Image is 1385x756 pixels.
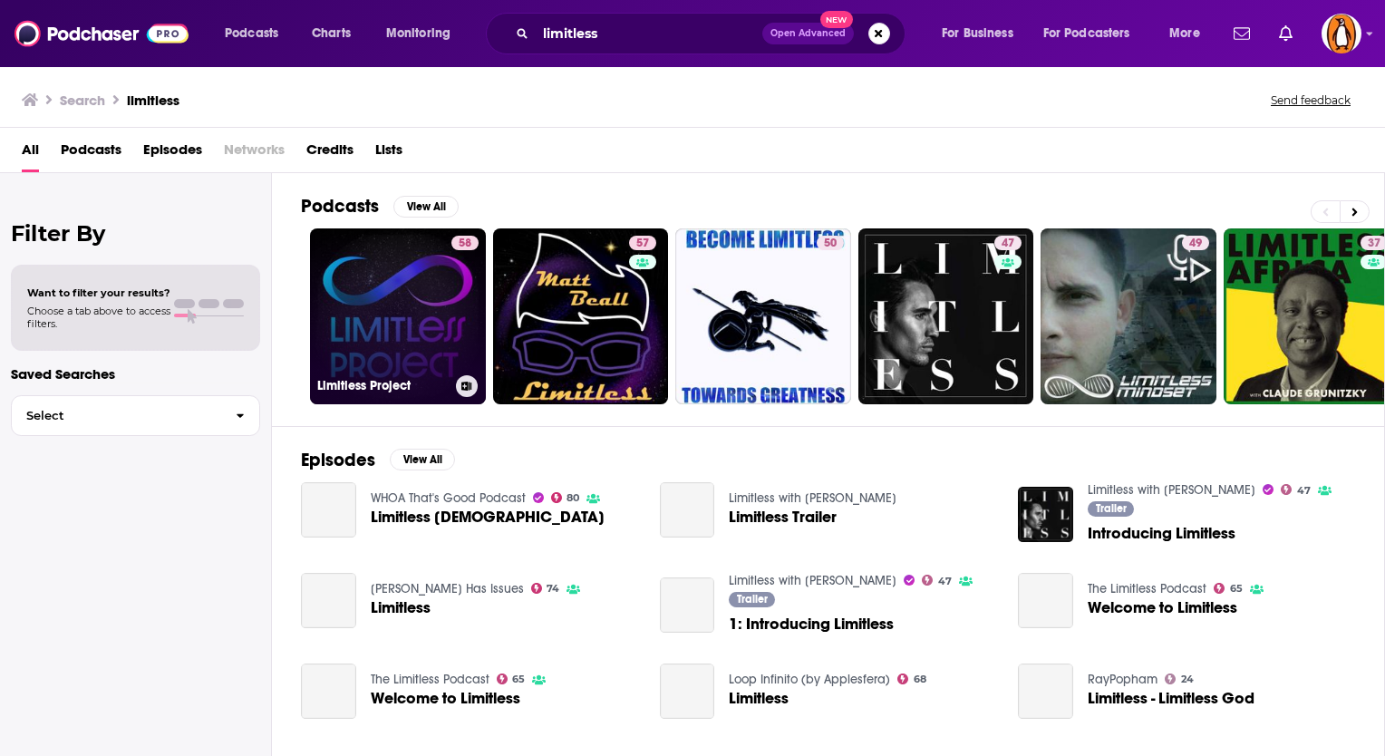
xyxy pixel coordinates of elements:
[1169,21,1200,46] span: More
[143,135,202,172] a: Episodes
[317,378,449,393] h3: Limitless Project
[897,674,926,684] a: 68
[1281,484,1311,495] a: 47
[914,675,926,683] span: 68
[301,195,459,218] a: PodcastsView All
[27,305,170,330] span: Choose a tab above to access filters.
[60,92,105,109] h3: Search
[301,573,356,628] a: Limitless
[1322,14,1361,53] img: User Profile
[929,19,1036,48] button: open menu
[729,616,894,632] a: 1: Introducing Limitless
[1043,21,1130,46] span: For Podcasters
[1088,526,1235,541] a: Introducing Limitless
[225,21,278,46] span: Podcasts
[660,482,715,538] a: Limitless Trailer
[512,675,525,683] span: 65
[629,236,656,250] a: 57
[531,583,560,594] a: 74
[1297,487,1311,495] span: 47
[1182,236,1209,250] a: 49
[660,577,715,633] a: 1: Introducing Limitless
[1322,14,1361,53] span: Logged in as penguin_portfolio
[11,365,260,383] p: Saved Searches
[536,19,762,48] input: Search podcasts, credits, & more...
[11,220,260,247] h2: Filter By
[12,410,221,422] span: Select
[1189,235,1202,253] span: 49
[497,674,526,684] a: 65
[22,135,39,172] span: All
[729,509,837,525] a: Limitless Trailer
[729,490,896,506] a: Limitless with Johanna Buchweitz
[1272,18,1300,49] a: Show notifications dropdown
[127,92,179,109] h3: limitless
[224,135,285,172] span: Networks
[1181,675,1194,683] span: 24
[1018,487,1073,542] img: Introducing Limitless
[1226,18,1257,49] a: Show notifications dropdown
[762,23,854,44] button: Open AdvancedNew
[451,236,479,250] a: 58
[371,691,520,706] a: Welcome to Limitless
[567,494,579,502] span: 80
[373,19,474,48] button: open menu
[820,11,853,28] span: New
[1018,664,1073,719] a: Limitless - Limitless God
[1088,600,1237,615] a: Welcome to Limitless
[1368,235,1380,253] span: 37
[459,235,471,253] span: 58
[493,228,669,404] a: 57
[300,19,362,48] a: Charts
[393,196,459,218] button: View All
[371,672,489,687] a: The Limitless Podcast
[301,664,356,719] a: Welcome to Limitless
[212,19,302,48] button: open menu
[1214,583,1243,594] a: 65
[1230,585,1243,593] span: 65
[61,135,121,172] a: Podcasts
[636,235,649,253] span: 57
[675,228,851,404] a: 50
[503,13,923,54] div: Search podcasts, credits, & more...
[770,29,846,38] span: Open Advanced
[942,21,1013,46] span: For Business
[371,509,605,525] span: Limitless [DEMOGRAPHIC_DATA]
[922,575,952,586] a: 47
[371,600,431,615] a: Limitless
[386,21,450,46] span: Monitoring
[660,664,715,719] a: Limitless
[306,135,354,172] a: Credits
[729,691,789,706] a: Limitless
[1088,691,1254,706] a: Limitless - Limitless God
[15,16,189,51] img: Podchaser - Follow, Share and Rate Podcasts
[301,195,379,218] h2: Podcasts
[1088,482,1255,498] a: Limitless with Josh Patterson
[737,594,768,605] span: Trailer
[551,492,580,503] a: 80
[11,395,260,436] button: Select
[312,21,351,46] span: Charts
[1002,235,1014,253] span: 47
[858,228,1034,404] a: 47
[1265,92,1356,108] button: Send feedback
[27,286,170,299] span: Want to filter your results?
[371,509,605,525] a: Limitless God
[1031,19,1157,48] button: open menu
[1018,573,1073,628] a: Welcome to Limitless
[371,581,524,596] a: Jeff Lewis Has Issues
[310,228,486,404] a: 58Limitless Project
[824,235,837,253] span: 50
[729,573,896,588] a: Limitless with Josh Patterson
[1322,14,1361,53] button: Show profile menu
[301,449,455,471] a: EpisodesView All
